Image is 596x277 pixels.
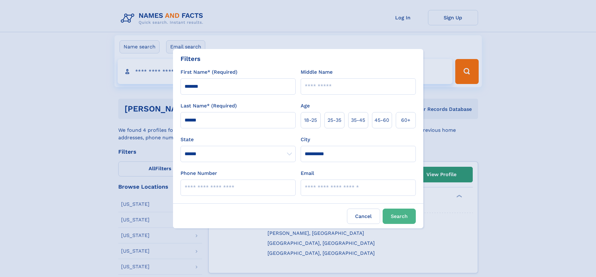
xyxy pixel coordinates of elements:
[181,68,237,76] label: First Name* (Required)
[181,54,201,63] div: Filters
[181,102,237,110] label: Last Name* (Required)
[301,68,333,76] label: Middle Name
[401,116,410,124] span: 60+
[328,116,341,124] span: 25‑35
[383,209,416,224] button: Search
[304,116,317,124] span: 18‑25
[301,102,310,110] label: Age
[374,116,389,124] span: 45‑60
[347,209,380,224] label: Cancel
[181,136,296,143] label: State
[301,136,310,143] label: City
[351,116,365,124] span: 35‑45
[181,170,217,177] label: Phone Number
[301,170,314,177] label: Email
